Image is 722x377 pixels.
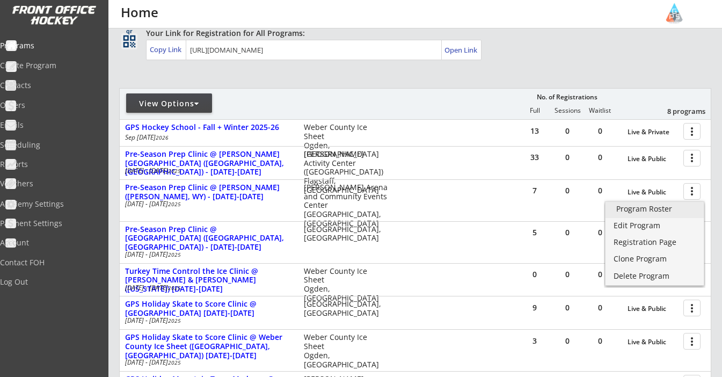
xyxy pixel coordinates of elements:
[304,150,388,195] div: [PERSON_NAME] Activity Center ([GEOGRAPHIC_DATA]) Flagstaff, [GEOGRAPHIC_DATA]
[551,107,584,114] div: Sessions
[650,106,705,116] div: 8 programs
[584,337,616,345] div: 0
[551,187,584,194] div: 0
[125,285,289,291] div: [DATE] - [DATE]
[551,127,584,135] div: 0
[683,123,701,140] button: more_vert
[304,267,388,303] div: Weber County Ice Sheet Ogden, [GEOGRAPHIC_DATA]
[628,305,678,313] div: Live & Public
[168,284,181,292] em: 2025
[551,229,584,236] div: 0
[122,28,135,35] div: qr
[519,337,551,345] div: 3
[125,317,289,324] div: [DATE] - [DATE]
[614,238,696,246] div: Registration Page
[683,333,701,350] button: more_vert
[628,338,678,346] div: Live & Public
[683,300,701,316] button: more_vert
[628,128,678,136] div: Live & Private
[519,127,551,135] div: 13
[606,202,704,218] a: Program Roster
[125,183,293,201] div: Pre-Season Prep Clinic @ [PERSON_NAME] ([PERSON_NAME], WY) - [DATE]-[DATE]
[125,251,289,258] div: [DATE] - [DATE]
[628,189,678,196] div: Live & Public
[304,225,388,243] div: [GEOGRAPHIC_DATA], [GEOGRAPHIC_DATA]
[168,167,181,175] em: 2025
[519,154,551,161] div: 33
[168,359,181,366] em: 2025
[304,333,388,369] div: Weber County Ice Sheet Ogden, [GEOGRAPHIC_DATA]
[519,107,551,114] div: Full
[125,267,293,294] div: Turkey Time Control the Ice Clinic @ [PERSON_NAME] & [PERSON_NAME] ([US_STATE]) [DATE]-[DATE]
[304,183,388,228] div: [PERSON_NAME] Arena and Community Events Center [GEOGRAPHIC_DATA], [GEOGRAPHIC_DATA]
[551,154,584,161] div: 0
[444,42,478,57] a: Open Link
[534,93,600,101] div: No. of Registrations
[584,304,616,311] div: 0
[614,222,696,229] div: Edit Program
[519,229,551,236] div: 5
[125,150,293,177] div: Pre-Season Prep Clinic @ [PERSON_NAME][GEOGRAPHIC_DATA] ([GEOGRAPHIC_DATA], [GEOGRAPHIC_DATA]) - ...
[551,271,584,278] div: 0
[584,154,616,161] div: 0
[614,272,696,280] div: Delete Program
[146,28,678,39] div: Your Link for Registration for All Programs:
[551,304,584,311] div: 0
[614,255,696,263] div: Clone Program
[606,219,704,235] a: Edit Program
[519,187,551,194] div: 7
[125,333,293,360] div: GPS Holiday Skate to Score Clinic @ Weber County Ice Sheet ([GEOGRAPHIC_DATA], [GEOGRAPHIC_DATA])...
[121,33,137,49] button: qr_code
[444,46,478,55] div: Open Link
[125,225,293,252] div: Pre-Season Prep Clinic @ [GEOGRAPHIC_DATA] ([GEOGRAPHIC_DATA], [GEOGRAPHIC_DATA]) - [DATE]-[DATE]
[125,201,289,207] div: [DATE] - [DATE]
[519,271,551,278] div: 0
[168,200,181,208] em: 2025
[616,205,693,213] div: Program Roster
[304,123,388,159] div: Weber County Ice Sheet Ogden, [GEOGRAPHIC_DATA]
[126,98,212,109] div: View Options
[551,337,584,345] div: 0
[156,134,169,141] em: 2026
[304,300,388,318] div: [GEOGRAPHIC_DATA], [GEOGRAPHIC_DATA]
[125,134,289,141] div: Sep [DATE]
[683,183,701,200] button: more_vert
[584,127,616,135] div: 0
[125,359,289,366] div: [DATE] - [DATE]
[584,271,616,278] div: 0
[584,187,616,194] div: 0
[125,168,289,174] div: [DATE] - [DATE]
[168,317,181,324] em: 2025
[519,304,551,311] div: 9
[683,150,701,166] button: more_vert
[584,107,616,114] div: Waitlist
[125,123,293,132] div: GPS Hockey School - Fall + Winter 2025-26
[150,45,184,54] div: Copy Link
[125,300,293,318] div: GPS Holiday Skate to Score Clinic @ [GEOGRAPHIC_DATA] [DATE]-[DATE]
[168,251,181,258] em: 2025
[628,155,678,163] div: Live & Public
[584,229,616,236] div: 0
[606,235,704,251] a: Registration Page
